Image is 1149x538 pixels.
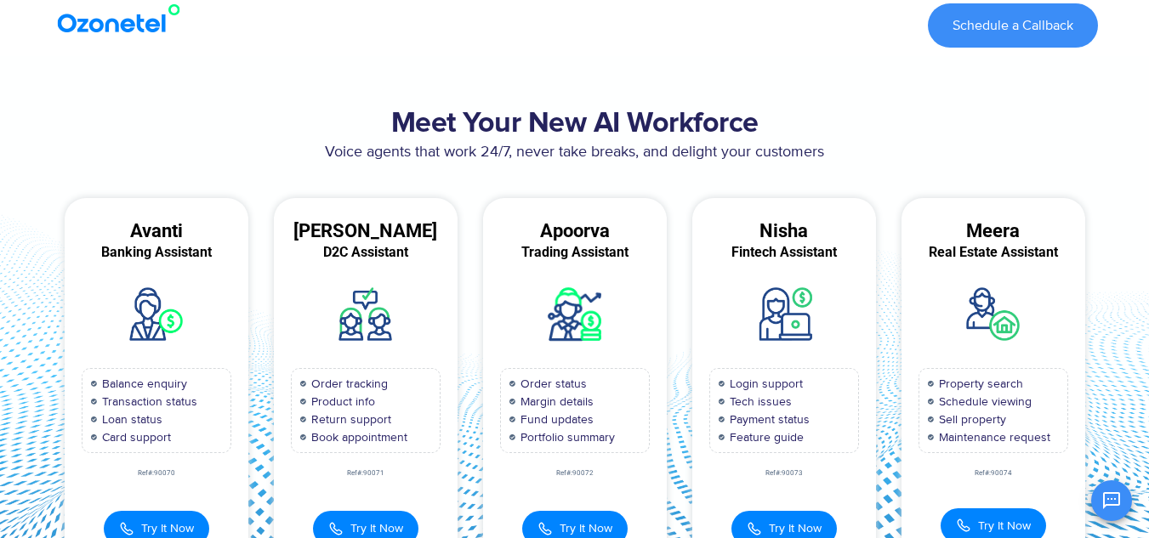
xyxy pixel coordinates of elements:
span: Balance enquiry [98,375,187,393]
span: Sell property [935,411,1006,428]
img: Call Icon [747,519,762,538]
span: Try It Now [350,519,403,537]
span: Try It Now [769,519,822,537]
img: Call Icon [119,519,134,538]
div: Ref#:90071 [274,470,458,477]
span: Maintenance request [935,428,1050,446]
span: Try It Now [560,519,612,537]
span: Loan status [98,411,162,428]
span: Product info [307,393,375,411]
div: Avanti [65,224,248,239]
div: Apoorva [483,224,667,239]
div: Real Estate Assistant [902,245,1085,260]
div: Nisha [692,224,876,239]
div: D2C Assistant [274,245,458,260]
span: Property search [935,375,1023,393]
div: Ref#:90073 [692,470,876,477]
img: Call Icon [956,518,971,533]
span: Schedule a Callback [953,19,1073,32]
h2: Meet Your New AI Workforce [52,107,1098,141]
span: Book appointment [307,428,407,446]
p: Voice agents that work 24/7, never take breaks, and delight your customers [52,141,1098,164]
span: Transaction status [98,393,197,411]
span: Tech issues [725,393,792,411]
span: Order status [516,375,587,393]
img: Call Icon [538,519,553,538]
span: Login support [725,375,803,393]
div: Ref#:90074 [902,470,1085,477]
span: Payment status [725,411,810,428]
div: [PERSON_NAME] [274,224,458,239]
span: Portfolio summary [516,428,615,446]
div: Banking Assistant [65,245,248,260]
span: Try It Now [141,519,194,537]
div: Trading Assistant [483,245,667,260]
button: Open chat [1091,480,1132,521]
span: Fund updates [516,411,594,428]
div: Ref#:90070 [65,470,248,477]
span: Try It Now [978,517,1031,535]
div: Ref#:90072 [483,470,667,477]
div: Meera [902,224,1085,239]
span: Return support [307,411,391,428]
span: Margin details [516,393,594,411]
span: Feature guide [725,428,804,446]
span: Order tracking [307,375,388,393]
img: Call Icon [328,519,344,538]
span: Card support [98,428,171,446]
span: Schedule viewing [935,393,1032,411]
div: Fintech Assistant [692,245,876,260]
a: Schedule a Callback [928,3,1098,48]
